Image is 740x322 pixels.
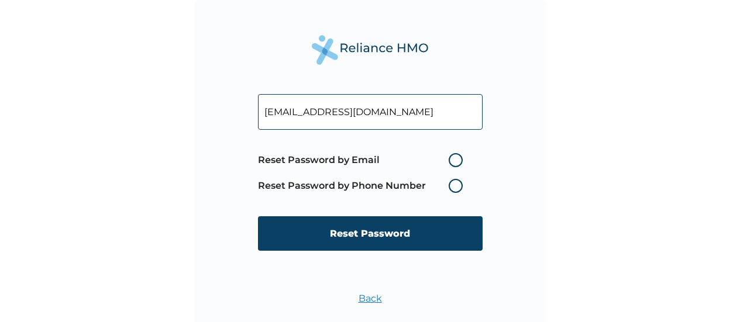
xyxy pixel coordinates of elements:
[312,35,429,65] img: Reliance Health's Logo
[258,153,469,167] label: Reset Password by Email
[258,216,483,251] input: Reset Password
[359,293,382,304] a: Back
[258,179,469,193] label: Reset Password by Phone Number
[258,94,483,130] input: Your Enrollee ID or Email Address
[258,147,469,199] span: Password reset method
